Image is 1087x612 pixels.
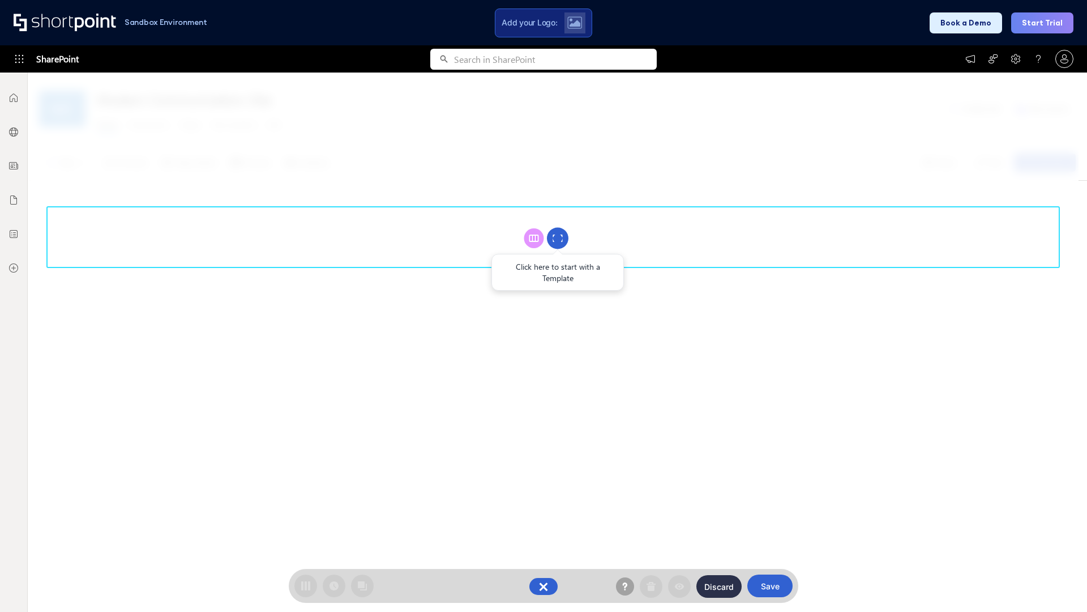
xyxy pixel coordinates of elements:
[1011,12,1073,33] button: Start Trial
[502,18,557,28] span: Add your Logo:
[454,49,657,70] input: Search in SharePoint
[747,575,793,597] button: Save
[930,12,1002,33] button: Book a Demo
[567,16,582,29] img: Upload logo
[36,45,79,73] span: SharePoint
[125,19,207,25] h1: Sandbox Environment
[1030,558,1087,612] iframe: Chat Widget
[696,575,742,598] button: Discard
